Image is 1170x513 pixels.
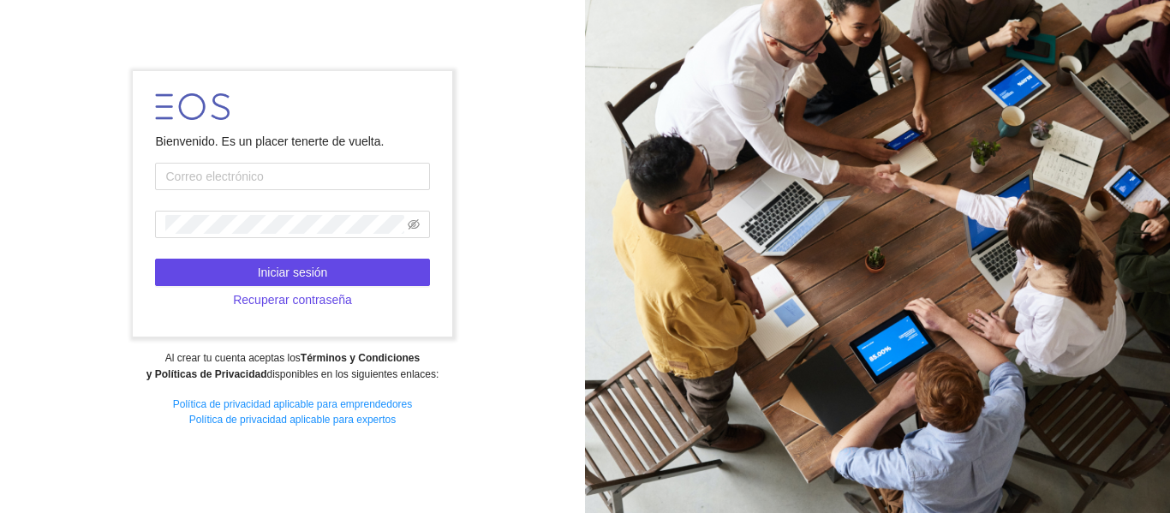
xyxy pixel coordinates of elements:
[146,352,420,380] strong: Términos y Condiciones y Políticas de Privacidad
[233,290,352,309] span: Recuperar contraseña
[155,93,230,120] img: LOGO
[11,350,573,383] div: Al crear tu cuenta aceptas los disponibles en los siguientes enlaces:
[173,398,413,410] a: Política de privacidad aplicable para emprendedores
[155,286,429,313] button: Recuperar contraseña
[189,414,396,426] a: Política de privacidad aplicable para expertos
[155,293,429,307] a: Recuperar contraseña
[155,132,429,151] div: Bienvenido. Es un placer tenerte de vuelta.
[258,263,328,282] span: Iniciar sesión
[155,259,429,286] button: Iniciar sesión
[155,163,429,190] input: Correo electrónico
[408,218,420,230] span: eye-invisible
